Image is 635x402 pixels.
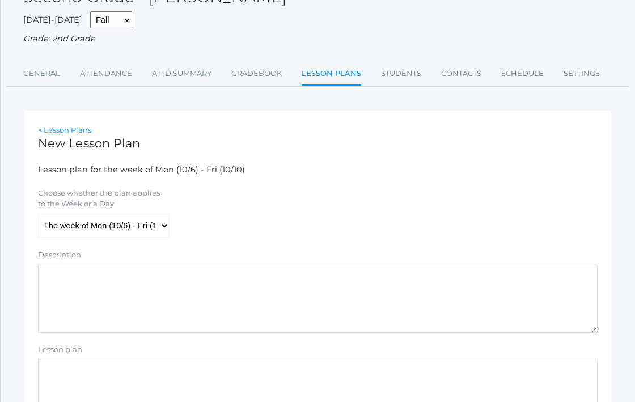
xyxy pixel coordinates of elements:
label: Lesson plan [38,344,82,356]
span: [DATE]-[DATE] [23,15,82,25]
a: Attendance [80,62,132,85]
a: General [23,62,60,85]
a: Settings [564,62,600,85]
div: Grade: 2nd Grade [23,33,612,45]
a: Lesson Plans [302,62,361,87]
h1: New Lesson Plan [38,137,598,150]
a: Gradebook [231,62,282,85]
a: Contacts [441,62,481,85]
a: Students [381,62,421,85]
span: Lesson plan for the week of Mon (10/6) - Fri (10/10) [38,164,245,175]
a: Schedule [501,62,544,85]
label: Choose whether the plan applies to the Week or a Day [38,188,168,210]
label: Description [38,249,81,261]
a: Attd Summary [152,62,211,85]
a: < Lesson Plans [38,125,91,134]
